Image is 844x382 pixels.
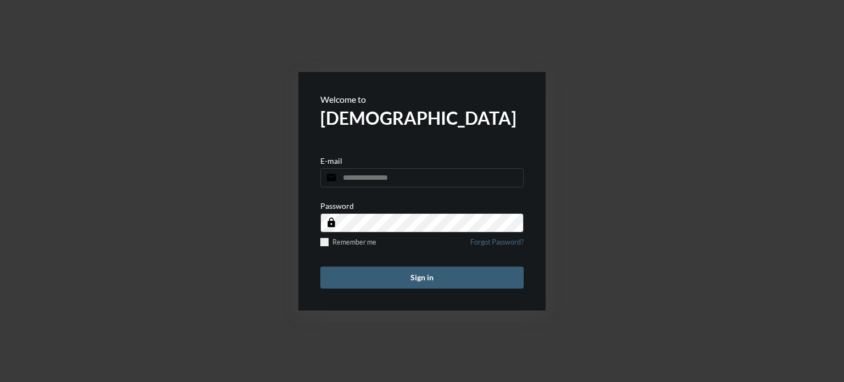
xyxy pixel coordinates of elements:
[320,94,524,104] p: Welcome to
[320,156,342,165] p: E-mail
[320,238,376,246] label: Remember me
[320,267,524,289] button: Sign in
[320,107,524,129] h2: [DEMOGRAPHIC_DATA]
[470,238,524,253] a: Forgot Password?
[320,201,354,211] p: Password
